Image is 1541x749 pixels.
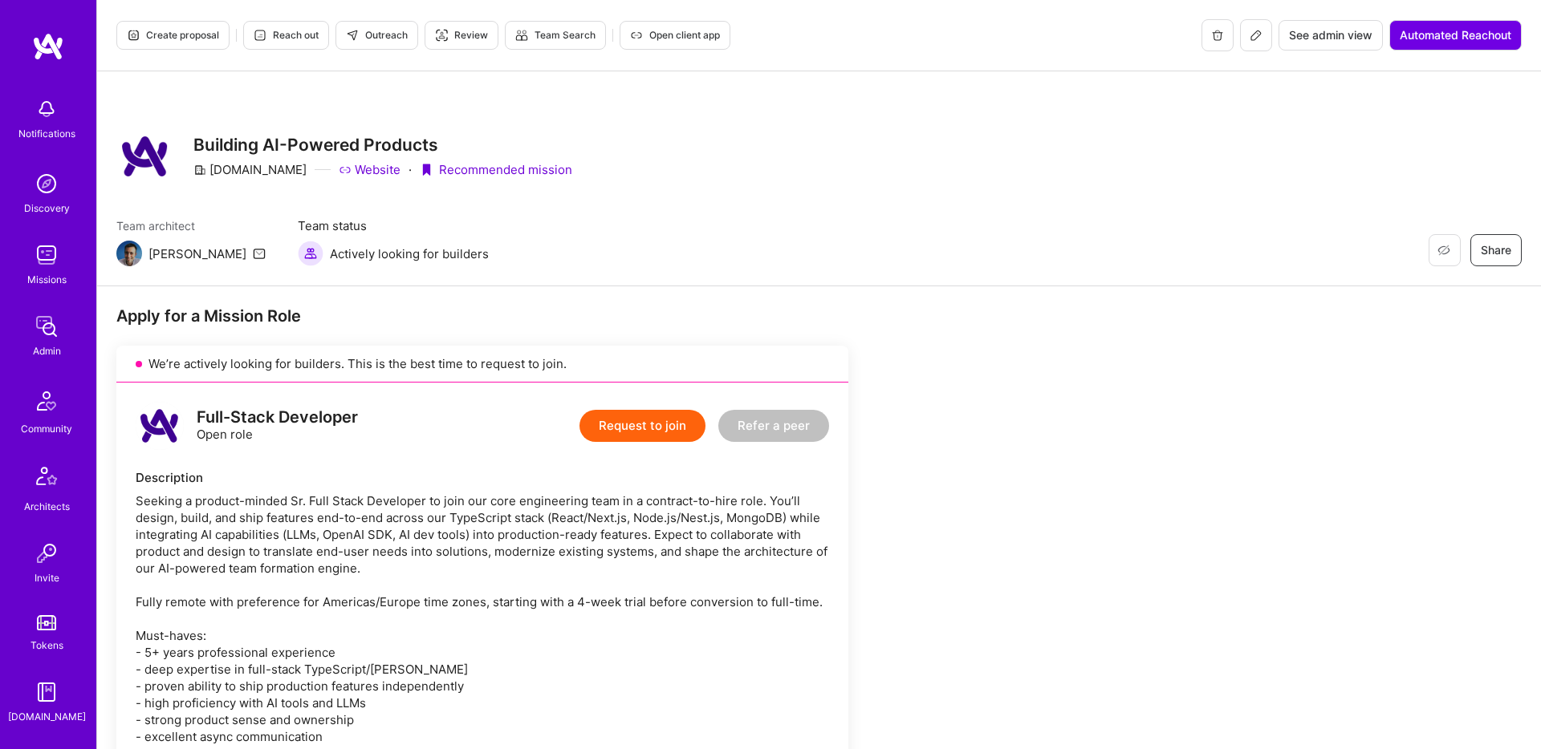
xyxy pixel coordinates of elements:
[435,28,488,43] span: Review
[18,125,75,142] div: Notifications
[298,241,323,266] img: Actively looking for builders
[116,306,848,326] div: Apply for a Mission Role
[435,29,448,42] i: icon Targeter
[193,135,572,155] h3: Building AI-Powered Products
[298,217,489,234] span: Team status
[1470,234,1522,266] button: Share
[409,161,412,178] div: ·
[35,569,59,586] div: Invite
[30,168,63,200] img: discovery
[339,161,400,178] a: Website
[30,637,63,654] div: Tokens
[30,676,63,708] img: guide book
[193,164,206,176] i: icon CompanyGray
[37,615,56,630] img: tokens
[1289,27,1372,43] span: See admin view
[30,239,63,271] img: teamwork
[630,28,720,43] span: Open client app
[148,245,246,262] div: [PERSON_NAME]
[8,708,86,725] div: [DOMAIN_NAME]
[24,200,70,217] div: Discovery
[1279,20,1383,51] button: See admin view
[127,29,140,42] i: icon Proposal
[193,161,307,178] div: [DOMAIN_NAME]
[197,409,358,443] div: Open role
[33,342,61,359] div: Admin
[425,21,498,50] button: Review
[254,28,319,43] span: Reach out
[1437,244,1450,257] i: icon EyeClosed
[30,93,63,125] img: bell
[116,21,230,50] button: Create proposal
[30,310,63,342] img: admin teamwork
[21,420,72,437] div: Community
[718,410,829,442] button: Refer a peer
[136,402,184,450] img: logo
[1400,27,1511,43] span: Automated Reachout
[253,247,266,260] i: icon Mail
[116,128,174,185] img: Company Logo
[27,271,67,288] div: Missions
[335,21,418,50] button: Outreach
[420,164,433,176] i: icon PurpleRibbon
[1481,242,1511,258] span: Share
[197,409,358,426] div: Full-Stack Developer
[330,245,489,262] span: Actively looking for builders
[32,32,64,61] img: logo
[24,498,70,515] div: Architects
[30,537,63,569] img: Invite
[116,241,142,266] img: Team Architect
[420,161,572,178] div: Recommended mission
[1389,20,1522,51] button: Automated Reachout
[243,21,329,50] button: Reach out
[505,21,606,50] button: Team Search
[579,410,705,442] button: Request to join
[515,28,596,43] span: Team Search
[620,21,730,50] button: Open client app
[27,460,66,498] img: Architects
[116,346,848,383] div: We’re actively looking for builders. This is the best time to request to join.
[127,28,219,43] span: Create proposal
[27,382,66,420] img: Community
[136,469,829,486] div: Description
[346,28,408,43] span: Outreach
[116,217,266,234] span: Team architect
